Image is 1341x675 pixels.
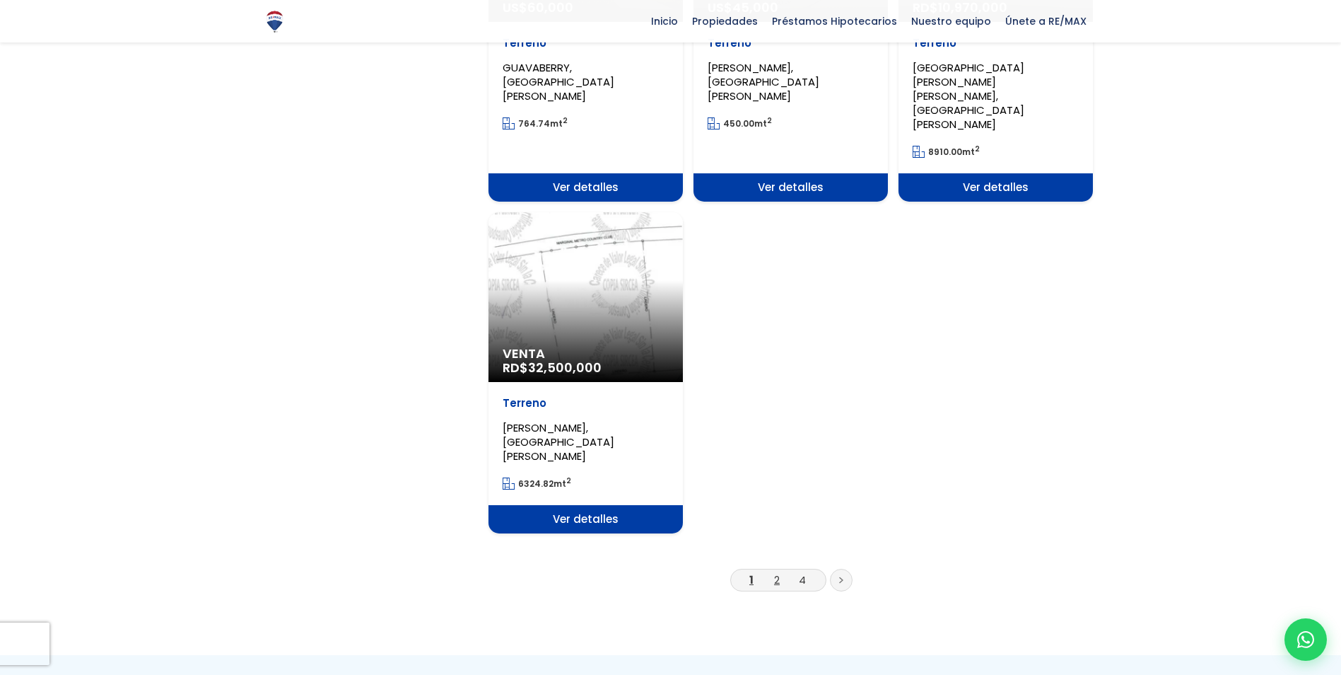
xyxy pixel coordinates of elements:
span: [GEOGRAPHIC_DATA][PERSON_NAME][PERSON_NAME], [GEOGRAPHIC_DATA][PERSON_NAME] [913,60,1024,132]
img: Logo de REMAX [262,9,287,34]
a: 2 [774,572,780,587]
p: Terreno [708,36,874,50]
span: mt [708,117,772,129]
p: Terreno [913,36,1079,50]
span: Propiedades [685,11,765,32]
span: [PERSON_NAME], [GEOGRAPHIC_DATA][PERSON_NAME] [503,420,614,463]
a: Venta RD$32,500,000 Terreno [PERSON_NAME], [GEOGRAPHIC_DATA][PERSON_NAME] 6324.82mt2 Ver detalles [488,212,683,533]
span: 764.74 [518,117,550,129]
p: Terreno [503,396,669,410]
span: 32,500,000 [528,359,602,376]
span: Ver detalles [488,173,683,202]
p: Terreno [503,36,669,50]
sup: 2 [767,115,772,126]
span: mt [503,117,568,129]
sup: 2 [563,115,568,126]
sup: 2 [975,144,980,154]
span: mt [913,146,980,158]
span: Únete a RE/MAX [998,11,1094,32]
a: 4 [799,572,806,587]
sup: 2 [566,475,571,486]
span: Nuestro equipo [904,11,998,32]
span: mt [503,478,571,490]
span: Préstamos Hipotecarios [765,11,904,32]
span: Inicio [644,11,685,32]
span: 450.00 [723,117,754,129]
span: Ver detalles [898,173,1093,202]
span: 6324.82 [518,478,554,490]
span: Ver detalles [693,173,888,202]
span: Ver detalles [488,505,683,533]
span: [PERSON_NAME], [GEOGRAPHIC_DATA][PERSON_NAME] [708,60,819,103]
span: GUAVABERRY, [GEOGRAPHIC_DATA][PERSON_NAME] [503,60,614,103]
span: Venta [503,347,669,361]
span: RD$ [503,359,602,376]
span: 8910.00 [928,146,962,158]
a: 1 [749,572,754,587]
